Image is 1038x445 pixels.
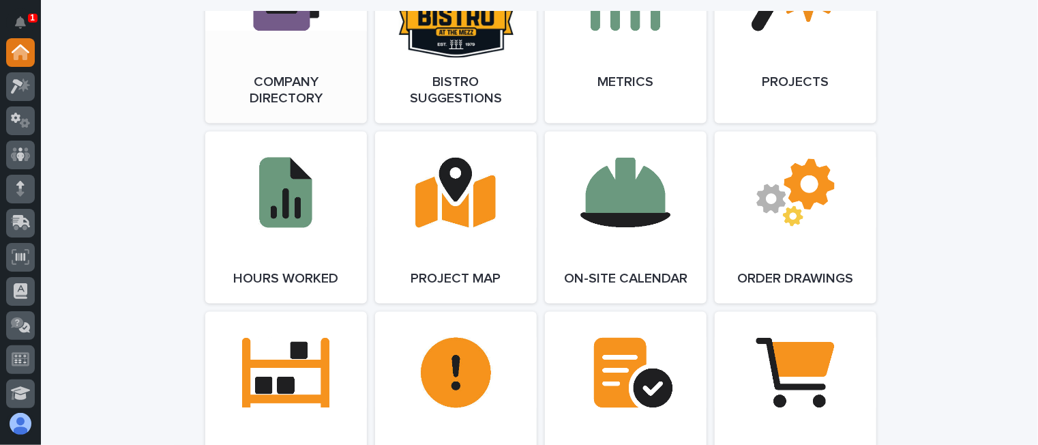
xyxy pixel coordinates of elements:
a: Project Map [375,132,537,304]
a: Order Drawings [715,132,876,304]
div: Notifications1 [17,16,35,38]
a: Hours Worked [205,132,367,304]
button: Notifications [6,8,35,37]
a: On-Site Calendar [545,132,707,304]
p: 1 [30,13,35,23]
button: users-avatar [6,410,35,438]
